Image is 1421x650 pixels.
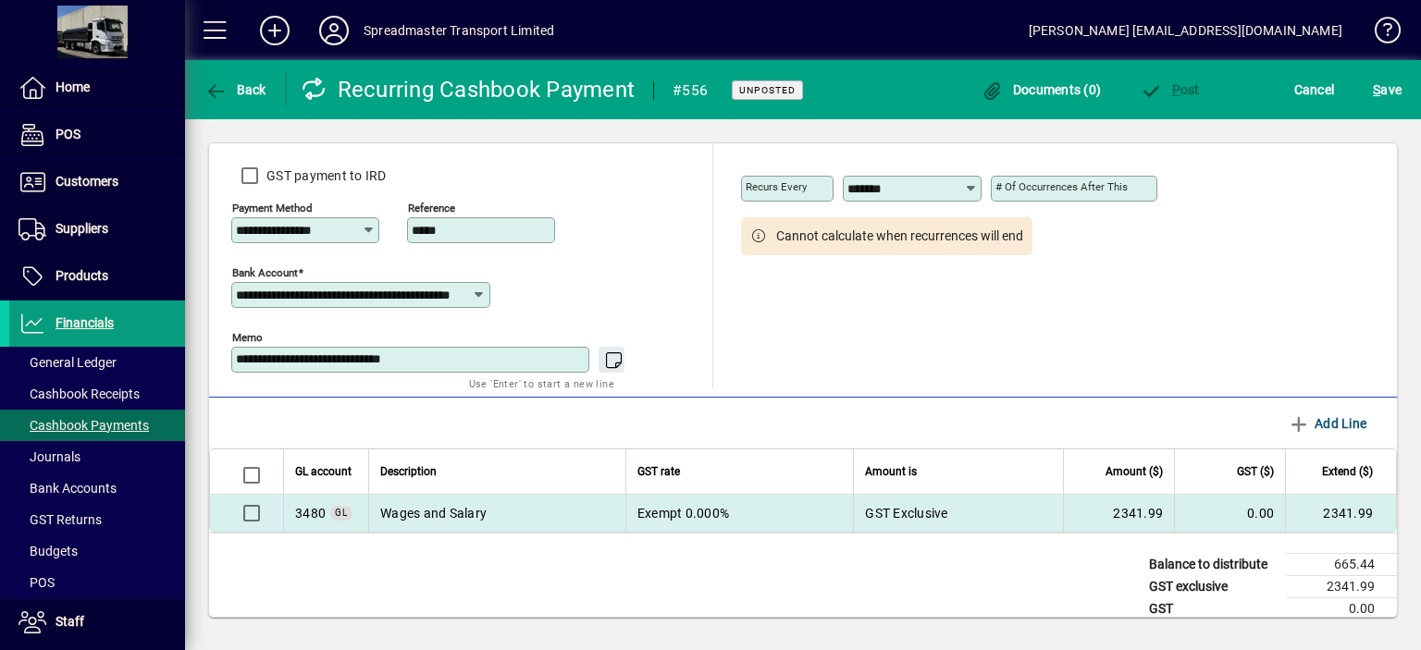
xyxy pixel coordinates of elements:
span: POS [56,127,80,141]
td: GST exclusive [1140,576,1286,598]
td: 2341.99 [1286,576,1397,598]
span: ost [1140,82,1200,97]
mat-label: Bank Account [232,266,298,279]
span: Staff [56,614,84,629]
a: Suppliers [9,206,185,252]
span: Add Line [1288,409,1367,438]
label: GST payment to IRD [263,166,387,185]
app-page-header-button: Back [185,73,287,106]
a: Home [9,65,185,111]
a: Customers [9,159,185,205]
a: Products [9,253,185,300]
a: POS [9,567,185,598]
button: Post [1135,73,1205,106]
span: Amount is [865,461,917,482]
span: Back [204,82,266,97]
button: Back [200,73,271,106]
a: GST Returns [9,504,185,535]
td: 0.00 [1286,598,1397,620]
span: Products [56,268,108,283]
span: Cashbook Receipts [19,386,140,401]
span: GST ($) [1237,461,1274,482]
span: Cannot calculate when recurrences will end [776,227,1023,246]
div: #556 [673,76,708,105]
span: Amount ($) [1106,461,1163,482]
span: P [1172,82,1180,97]
a: General Ledger [9,347,185,378]
span: Customers [56,174,118,189]
a: Knowledge Base [1361,4,1398,64]
button: Profile [304,14,364,47]
span: Budgets [19,544,78,558]
span: GL account [295,461,352,482]
a: POS [9,112,185,158]
div: Recurring Cashbook Payment [301,75,636,104]
a: Cashbook Receipts [9,378,185,410]
span: GL [335,508,348,518]
td: 665.44 [1286,554,1397,576]
span: Documents (0) [981,82,1101,97]
mat-hint: Use 'Enter' to start a new line [469,373,614,394]
a: Cashbook Payments [9,410,185,441]
a: Staff [9,599,185,645]
mat-label: # of occurrences after this [995,180,1128,193]
span: Unposted [739,84,796,96]
td: 0.00 [1174,495,1285,532]
span: Wages and Salary [295,504,326,522]
mat-label: Payment method [232,202,313,215]
span: Cancel [1294,75,1335,104]
button: Save [1368,73,1406,106]
mat-label: Memo [232,331,263,344]
td: GST Exclusive [853,495,1063,532]
span: Bank Accounts [19,481,117,496]
span: Cashbook Payments [19,418,149,433]
span: General Ledger [19,355,117,370]
span: Suppliers [56,221,108,236]
mat-label: Recurs every [746,180,807,193]
a: Bank Accounts [9,472,185,504]
span: Financials [56,315,114,330]
button: Add [245,14,304,47]
td: GST [1140,598,1286,620]
span: GST Returns [19,512,102,527]
mat-label: Reference [408,202,455,215]
span: GST rate [637,461,680,482]
span: Home [56,80,90,94]
span: Journals [19,449,80,464]
div: Spreadmaster Transport Limited [364,16,554,45]
button: Cancel [1290,73,1340,106]
td: 2341.99 [1285,495,1396,532]
button: Add Line [1280,407,1375,440]
a: Budgets [9,535,185,567]
td: 2341.99 [1063,495,1174,532]
td: Balance to distribute [1140,554,1286,576]
span: ave [1373,75,1402,104]
td: Wages and Salary [368,495,625,532]
span: Extend ($) [1322,461,1373,482]
button: Documents (0) [976,73,1106,106]
span: S [1373,82,1380,97]
span: Description [380,461,437,482]
td: Exempt 0.000% [625,495,854,532]
span: POS [19,575,55,590]
div: [PERSON_NAME] [EMAIL_ADDRESS][DOMAIN_NAME] [1029,16,1342,45]
a: Journals [9,441,185,472]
